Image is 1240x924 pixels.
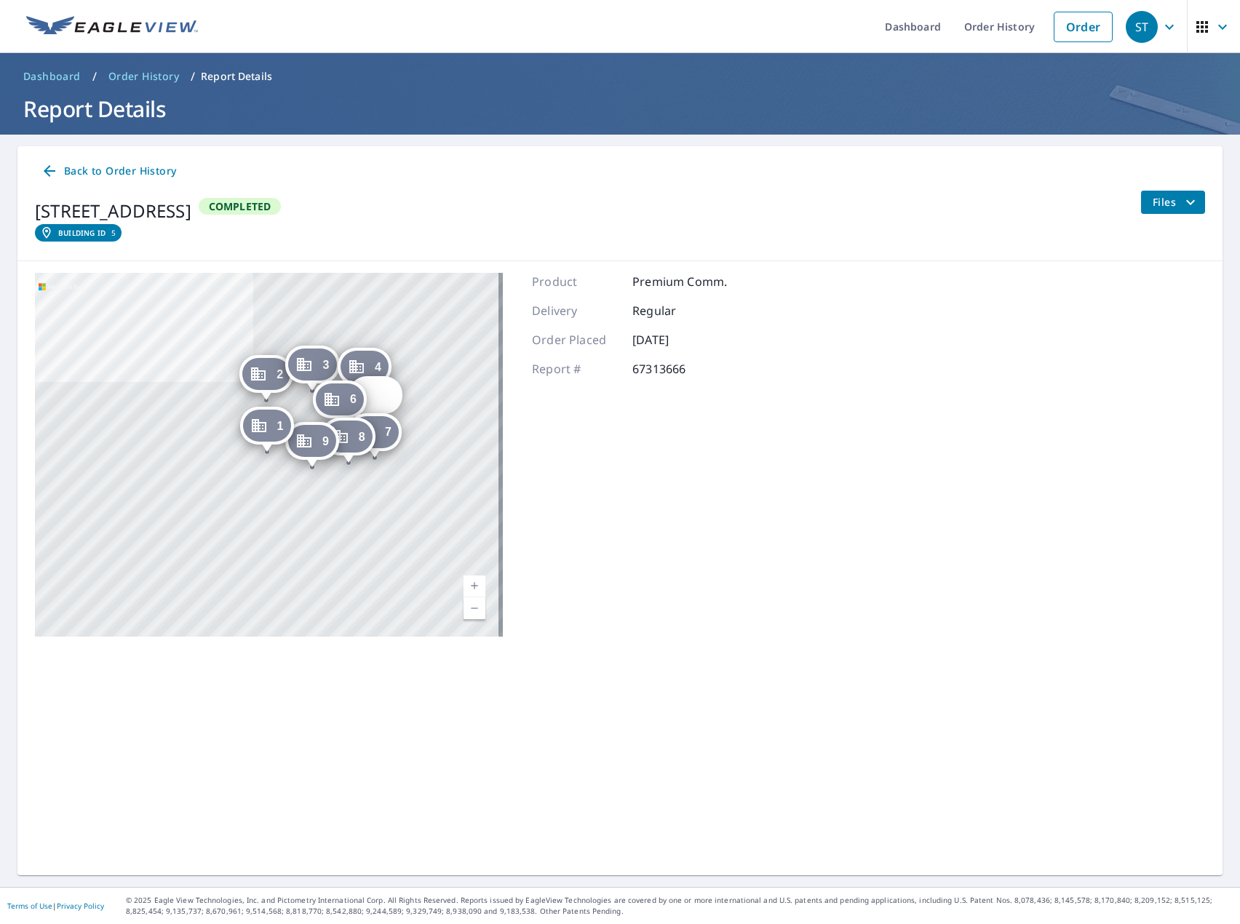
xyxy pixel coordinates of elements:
[35,158,182,185] a: Back to Order History
[17,65,1223,88] nav: breadcrumb
[57,901,104,911] a: Privacy Policy
[385,426,392,437] span: 7
[532,273,619,290] p: Product
[322,436,329,447] span: 9
[126,895,1233,917] p: © 2025 Eagle View Technologies, Inc. and Pictometry International Corp. All Rights Reserved. Repo...
[350,394,357,405] span: 6
[1140,191,1205,214] button: filesDropdownBtn-67313666
[285,346,339,391] div: Dropped pin, building 3, Commercial property, 900 Lexington Ct Largo, FL 33771
[386,390,392,401] span: 5
[322,418,375,463] div: Dropped pin, building 8, Commercial property, 400 Lexington Ct Largo, FL 33771
[58,228,106,237] em: Building ID
[632,273,727,290] p: Premium Comm.
[239,407,293,452] div: Dropped pin, building 1, Commercial property, 100 Lexington Ct Largo, FL 33771
[532,360,619,378] p: Report #
[632,360,720,378] p: 67313666
[464,597,485,619] a: Current Level 17, Zoom Out
[1153,194,1199,211] span: Files
[464,575,485,597] a: Current Level 17, Zoom In
[532,331,619,349] p: Order Placed
[1054,12,1113,42] a: Order
[35,198,191,224] div: [STREET_ADDRESS]
[35,224,122,242] a: Building ID5
[239,355,293,400] div: Dropped pin, building 2, Commercial property, 1000 Lexington Ct Largo, FL 33771
[108,69,179,84] span: Order History
[17,65,87,88] a: Dashboard
[322,359,329,370] span: 3
[41,162,176,180] span: Back to Order History
[285,422,339,467] div: Dropped pin, building 9, Commercial property, 300 Lexington Ct Largo, FL 33771
[7,901,104,910] p: |
[26,16,198,38] img: EV Logo
[338,348,392,393] div: Dropped pin, building 4, Commercial property, 700 Lexington Ct Largo, FL 33771
[359,431,365,442] span: 8
[313,381,367,426] div: Dropped pin, building 6, Commercial property, 600 Lexington Ct Largo, FL 33771
[277,369,283,380] span: 2
[201,69,272,84] p: Report Details
[200,199,280,213] span: Completed
[348,413,402,458] div: Dropped pin, building 7, Commercial property, 400 Lexington Ct Largo, FL 33771
[532,302,619,319] p: Delivery
[23,69,81,84] span: Dashboard
[1126,11,1158,43] div: ST
[375,362,381,373] span: 4
[191,68,195,85] li: /
[349,376,402,421] div: Dropped pin, building 5, Commercial property, 500 Lexington Ct Largo, FL 33771
[92,68,97,85] li: /
[632,331,720,349] p: [DATE]
[632,302,720,319] p: Regular
[7,901,52,911] a: Terms of Use
[17,94,1223,124] h1: Report Details
[277,421,283,431] span: 1
[103,65,185,88] a: Order History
